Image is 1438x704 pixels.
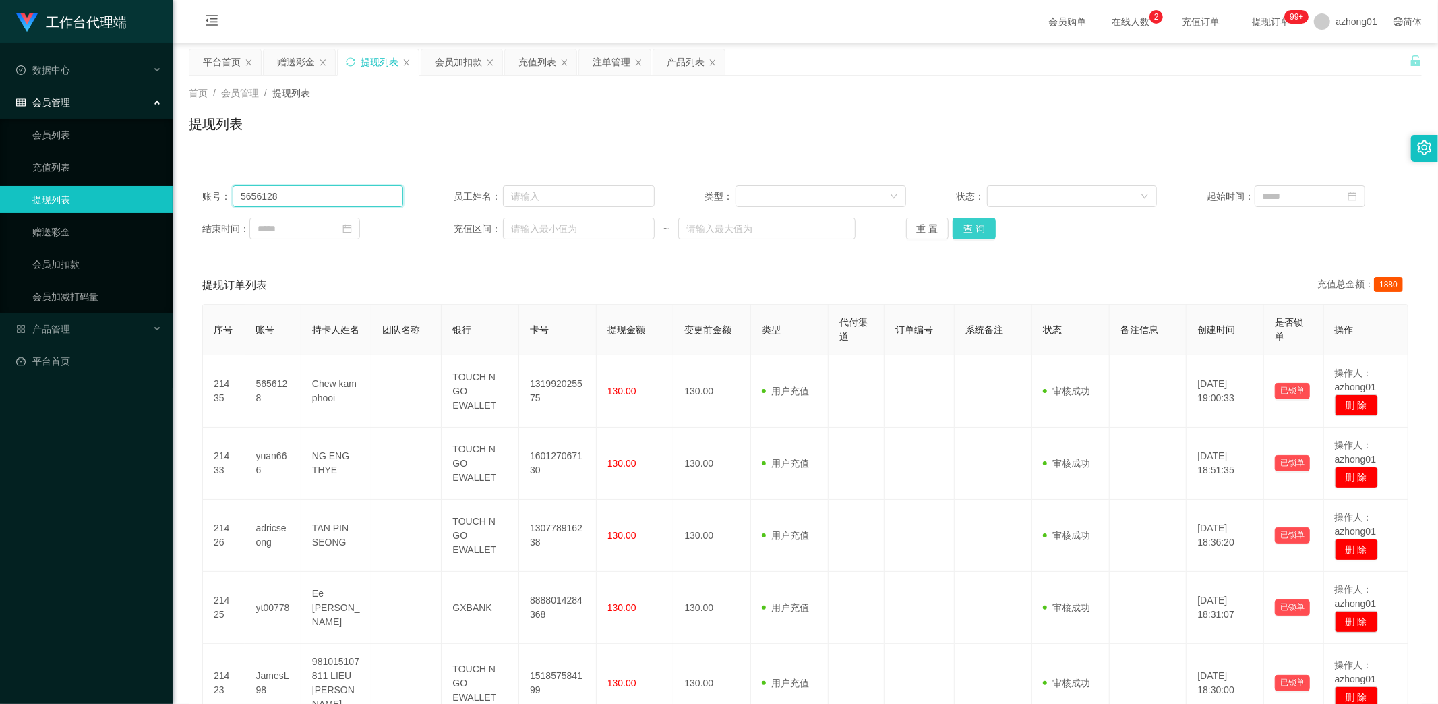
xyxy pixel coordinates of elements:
[709,59,717,67] i: 图标: close
[1335,440,1377,465] span: 操作人：azhong01
[203,428,245,500] td: 21433
[1374,277,1403,292] span: 1880
[442,355,519,428] td: TOUCH N GO EWALLET
[519,572,597,644] td: 8888014284368
[402,59,411,67] i: 图标: close
[245,572,301,644] td: yt00778
[762,602,809,613] span: 用户充值
[32,283,162,310] a: 会员加减打码量
[518,49,556,75] div: 充值列表
[361,49,398,75] div: 提现列表
[678,218,856,239] input: 请输入最大值为
[1348,192,1357,201] i: 图标: calendar
[202,189,233,204] span: 账号：
[301,355,371,428] td: Chew kam phooi
[203,572,245,644] td: 21425
[202,222,249,236] span: 结束时间：
[1284,10,1309,24] sup: 1113
[560,59,568,67] i: 图标: close
[1275,317,1303,342] span: 是否锁单
[245,59,253,67] i: 图标: close
[233,185,403,207] input: 请输入
[203,355,245,428] td: 21435
[32,251,162,278] a: 会员加扣款
[673,572,751,644] td: 130.00
[890,192,898,202] i: 图标: down
[277,49,315,75] div: 赠送彩金
[1149,10,1163,24] sup: 2
[1245,17,1296,26] span: 提现订单
[301,572,371,644] td: Ee [PERSON_NAME]
[264,88,267,98] span: /
[1335,512,1377,537] span: 操作人：azhong01
[16,98,26,107] i: 图标: table
[519,428,597,500] td: 160127067130
[319,59,327,67] i: 图标: close
[46,1,127,44] h1: 工作台代理端
[503,218,655,239] input: 请输入最小值为
[1141,192,1149,202] i: 图标: down
[1275,599,1310,616] button: 已锁单
[1275,527,1310,544] button: 已锁单
[189,114,243,134] h1: 提现列表
[452,324,471,335] span: 银行
[673,355,751,428] td: 130.00
[1043,458,1090,469] span: 审核成功
[667,49,705,75] div: 产品列表
[1043,602,1090,613] span: 审核成功
[1335,584,1377,609] span: 操作人：azhong01
[1187,572,1264,644] td: [DATE] 18:31:07
[256,324,275,335] span: 账号
[16,348,162,375] a: 图标: dashboard平台首页
[16,97,70,108] span: 会员管理
[1207,189,1255,204] span: 起始时间：
[454,189,503,204] span: 员工姓名：
[530,324,549,335] span: 卡号
[301,500,371,572] td: TAN PIN SEONG
[16,16,127,27] a: 工作台代理端
[1335,467,1378,488] button: 删 除
[607,602,636,613] span: 130.00
[214,324,233,335] span: 序号
[32,154,162,181] a: 充值列表
[301,428,371,500] td: NG ENG THYE
[382,324,420,335] span: 团队名称
[1197,324,1235,335] span: 创建时间
[16,324,70,334] span: 产品管理
[762,324,781,335] span: 类型
[607,458,636,469] span: 130.00
[519,500,597,572] td: 130778916238
[655,222,678,236] span: ~
[1335,539,1378,560] button: 删 除
[762,530,809,541] span: 用户充值
[1394,17,1403,26] i: 图标: global
[442,500,519,572] td: TOUCH N GO EWALLET
[16,324,26,334] i: 图标: appstore-o
[1335,659,1377,684] span: 操作人：azhong01
[203,500,245,572] td: 21426
[486,59,494,67] i: 图标: close
[1275,455,1310,471] button: 已锁单
[203,49,241,75] div: 平台首页
[762,458,809,469] span: 用户充值
[1043,678,1090,688] span: 审核成功
[454,222,503,236] span: 充值区间：
[906,218,949,239] button: 重 置
[1275,675,1310,691] button: 已锁单
[435,49,482,75] div: 会员加扣款
[213,88,216,98] span: /
[1335,394,1378,416] button: 删 除
[519,355,597,428] td: 131992025575
[1417,140,1432,155] i: 图标: setting
[312,324,359,335] span: 持卡人姓名
[634,59,642,67] i: 图标: close
[607,324,645,335] span: 提现金额
[1335,324,1354,335] span: 操作
[1043,324,1062,335] span: 状态
[32,186,162,213] a: 提现列表
[245,428,301,500] td: yuan666
[607,530,636,541] span: 130.00
[346,57,355,67] i: 图标: sync
[16,65,70,76] span: 数据中心
[593,49,630,75] div: 注单管理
